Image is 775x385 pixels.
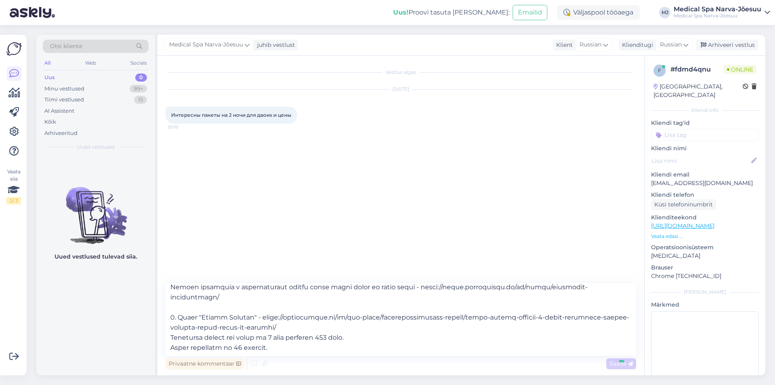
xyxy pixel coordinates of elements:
div: 15 [134,96,147,104]
div: [GEOGRAPHIC_DATA], [GEOGRAPHIC_DATA] [654,82,743,99]
span: 20:10 [168,124,198,130]
p: Märkmed [651,301,759,309]
span: Otsi kliente [50,42,82,50]
div: Web [84,58,98,68]
b: Uus! [393,8,408,16]
div: Väljaspool tööaega [557,5,640,20]
div: 2 / 3 [6,197,21,204]
input: Lisa tag [651,129,759,141]
div: Uus [44,74,55,82]
a: [URL][DOMAIN_NAME] [651,222,714,229]
div: Klient [553,41,573,49]
img: No chats [36,173,155,245]
span: Uued vestlused [77,143,115,151]
div: Vestlus algas [165,69,636,76]
a: Medical Spa Narva-JõesuuMedical Spa Narva-Jõesuu [674,6,770,19]
div: Medical Spa Narva-Jõesuu [674,13,761,19]
div: Arhiveeri vestlus [696,40,758,50]
div: Küsi telefoninumbrit [651,199,716,210]
div: # fdmd4qnu [670,65,724,74]
div: Kliendi info [651,107,759,114]
div: All [43,58,52,68]
div: juhib vestlust [254,41,295,49]
input: Lisa nimi [651,156,750,165]
p: Klienditeekond [651,213,759,222]
span: Интересны пакеты на 2 ночи для двоих и цены [171,112,291,118]
p: Kliendi nimi [651,144,759,153]
div: Socials [129,58,149,68]
p: Kliendi email [651,170,759,179]
button: Emailid [513,5,547,20]
div: AI Assistent [44,107,74,115]
span: Russian [660,40,682,49]
div: 0 [135,74,147,82]
img: Askly Logo [6,41,22,57]
p: [EMAIL_ADDRESS][DOMAIN_NAME] [651,179,759,187]
span: f [658,67,661,74]
div: Proovi tasuta [PERSON_NAME]: [393,8,509,17]
div: MJ [659,7,670,18]
span: Medical Spa Narva-Jõesuu [169,40,243,49]
div: Kõik [44,118,56,126]
span: Russian [580,40,601,49]
div: [PERSON_NAME] [651,288,759,296]
p: Brauser [651,263,759,272]
div: 99+ [130,85,147,93]
span: Online [724,65,756,74]
p: Vaata edasi ... [651,233,759,240]
p: Kliendi tag'id [651,119,759,127]
p: Kliendi telefon [651,191,759,199]
p: Uued vestlused tulevad siia. [54,252,137,261]
p: [MEDICAL_DATA] [651,252,759,260]
div: Medical Spa Narva-Jõesuu [674,6,761,13]
div: Tiimi vestlused [44,96,84,104]
p: Chrome [TECHNICAL_ID] [651,272,759,280]
div: Arhiveeritud [44,129,77,137]
div: Vaata siia [6,168,21,204]
div: [DATE] [165,86,636,93]
div: Minu vestlused [44,85,84,93]
div: Klienditugi [619,41,653,49]
p: Operatsioonisüsteem [651,243,759,252]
